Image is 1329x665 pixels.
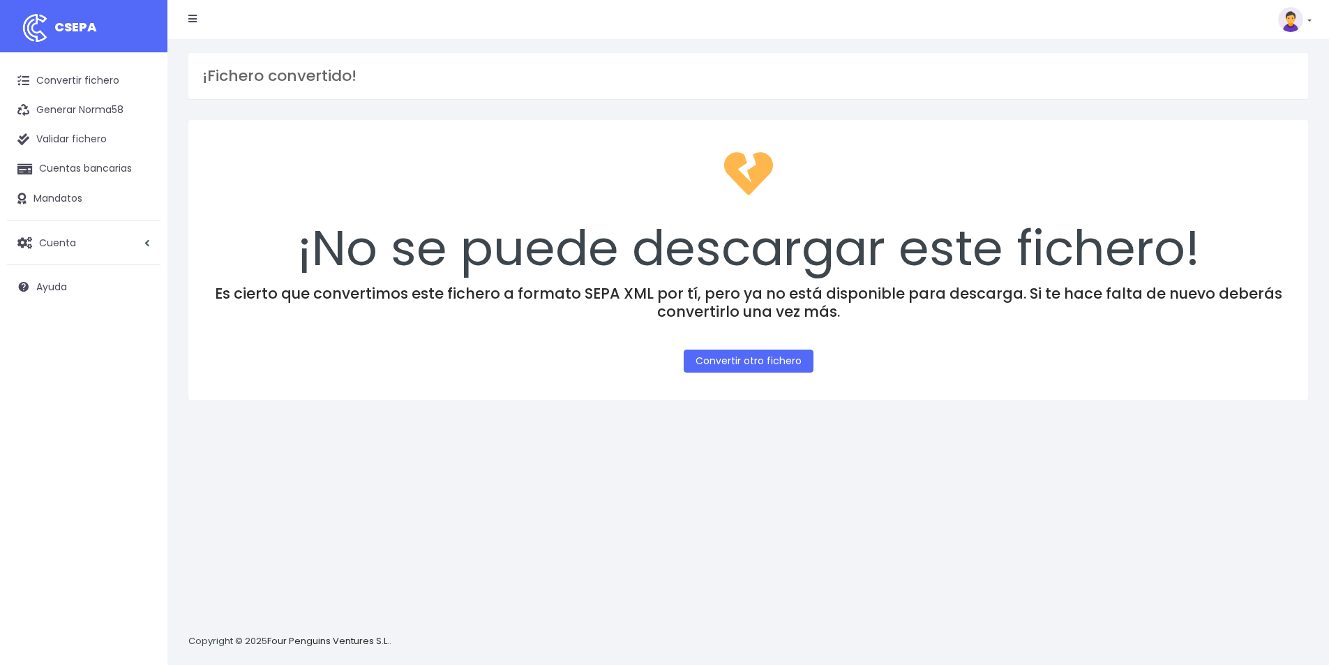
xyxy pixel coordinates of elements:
a: Mandatos [7,184,160,214]
p: Copyright © 2025 . [188,634,391,649]
h3: ¡Fichero convertido! [202,67,1294,85]
span: Ayuda [36,280,67,294]
img: profile [1278,7,1303,32]
span: Cuenta [39,235,76,249]
span: CSEPA [54,18,97,36]
a: Convertir otro fichero [684,350,813,373]
a: Four Penguins Ventures S.L. [267,634,389,648]
a: Convertir fichero [7,66,160,96]
a: Cuentas bancarias [7,154,160,184]
div: ¡No se puede descargar este fichero! [207,138,1290,285]
img: logo [17,10,52,45]
h4: Es cierto que convertimos este fichero a formato SEPA XML por tí, pero ya no está disponible para... [207,285,1290,320]
a: Generar Norma58 [7,96,160,125]
a: Cuenta [7,228,160,257]
a: Ayuda [7,272,160,301]
a: Validar fichero [7,125,160,154]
